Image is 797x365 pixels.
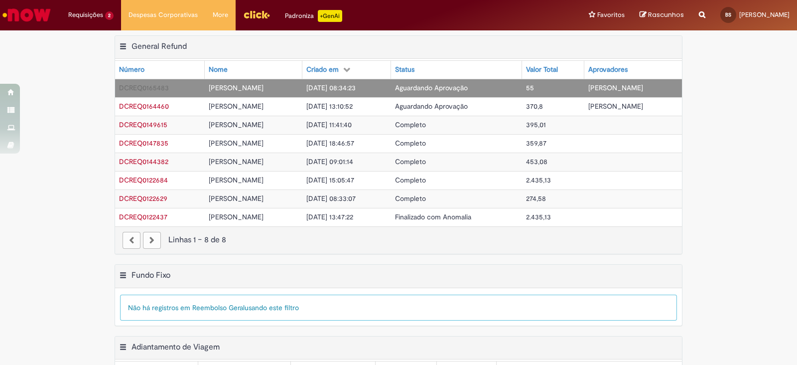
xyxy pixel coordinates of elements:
span: 55 [526,83,534,92]
img: click_logo_yellow_360x200.png [243,7,270,22]
a: Abrir Registro: DCREQ0122437 [119,212,167,221]
span: Completo [395,176,426,184]
span: [PERSON_NAME] [739,10,790,19]
span: BS [725,11,731,18]
span: [DATE] 18:46:57 [306,139,354,148]
span: usando este filtro [245,303,299,312]
span: [DATE] 15:05:47 [306,176,354,184]
span: Finalizado com Anomalia [395,212,471,221]
a: Abrir Registro: DCREQ0165483 [119,83,169,92]
span: [PERSON_NAME] [209,176,264,184]
span: [DATE] 08:34:23 [306,83,356,92]
button: Adiantamento de Viagem Menu de contexto [119,342,127,355]
span: 274,58 [526,194,546,203]
span: [PERSON_NAME] [209,83,264,92]
span: Completo [395,194,426,203]
span: 2.435,13 [526,176,551,184]
span: 395,01 [526,120,546,129]
a: Abrir Registro: DCREQ0122629 [119,194,167,203]
span: [PERSON_NAME] [209,157,264,166]
a: Abrir Registro: DCREQ0164460 [119,102,169,111]
span: [DATE] 13:47:22 [306,212,353,221]
span: DCREQ0122684 [119,176,168,184]
span: 2 [105,11,114,20]
span: [DATE] 09:01:14 [306,157,353,166]
div: Valor Total [526,65,558,75]
span: [PERSON_NAME] [209,194,264,203]
span: More [213,10,228,20]
span: DCREQ0144382 [119,157,168,166]
span: 453,08 [526,157,547,166]
span: 370,8 [526,102,543,111]
span: [DATE] 08:33:07 [306,194,356,203]
nav: paginação [115,226,682,254]
a: Abrir Registro: DCREQ0144382 [119,157,168,166]
a: Rascunhos [640,10,684,20]
div: Número [119,65,144,75]
span: Completo [395,157,426,166]
span: [PERSON_NAME] [209,139,264,148]
div: Padroniza [285,10,342,22]
span: [DATE] 11:41:40 [306,120,352,129]
p: +GenAi [318,10,342,22]
span: Rascunhos [648,10,684,19]
span: [PERSON_NAME] [209,102,264,111]
span: [PERSON_NAME] [209,212,264,221]
span: DCREQ0122629 [119,194,167,203]
span: DCREQ0149615 [119,120,167,129]
a: Abrir Registro: DCREQ0149615 [119,120,167,129]
span: [PERSON_NAME] [209,120,264,129]
button: General Refund Menu de contexto [119,41,127,54]
div: Linhas 1 − 8 de 8 [123,234,674,246]
span: Favoritos [597,10,625,20]
span: [DATE] 13:10:52 [306,102,353,111]
div: Status [395,65,414,75]
span: Completo [395,139,426,148]
h2: General Refund [132,41,187,51]
div: Nome [209,65,228,75]
img: ServiceNow [1,5,52,25]
button: Fundo Fixo Menu de contexto [119,270,127,283]
div: Criado em [306,65,339,75]
span: 2.435,13 [526,212,551,221]
span: Requisições [68,10,103,20]
span: DCREQ0164460 [119,102,169,111]
a: Abrir Registro: DCREQ0147835 [119,139,168,148]
span: 359,87 [526,139,546,148]
h2: Adiantamento de Viagem [132,342,220,352]
span: DCREQ0122437 [119,212,167,221]
span: Despesas Corporativas [129,10,198,20]
span: DCREQ0165483 [119,83,169,92]
a: Abrir Registro: DCREQ0122684 [119,176,168,184]
span: Completo [395,120,426,129]
span: Aguardando Aprovação [395,102,468,111]
span: [PERSON_NAME] [588,83,643,92]
h2: Fundo Fixo [132,270,170,280]
span: DCREQ0147835 [119,139,168,148]
div: Não há registros em Reembolso Geral [120,295,677,321]
span: [PERSON_NAME] [588,102,643,111]
span: Aguardando Aprovação [395,83,468,92]
div: Aprovadores [588,65,628,75]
